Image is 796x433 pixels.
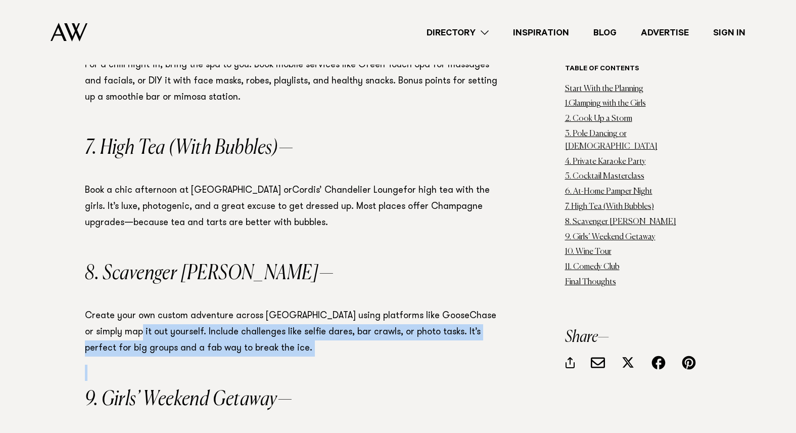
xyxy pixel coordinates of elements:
a: 2. Cook Up a Storm [565,115,632,123]
a: 10. Wine Tour [565,248,612,256]
h2: 7. High Tea (With Bubbles) [85,138,499,158]
h6: Table of contents [565,65,712,74]
h2: 9. Girls’ Weekend Getaway [85,389,499,410]
a: 5. Cocktail Masterclass [565,172,644,181]
a: 4. Private Karaoke Party [565,157,646,165]
a: 11. Comedy Club [565,263,620,271]
a: Blog [581,26,629,39]
a: 8. Scavenger [PERSON_NAME] [565,218,676,226]
a: 6. At-Home Pamper Night [565,188,652,196]
a: Start With the Planning [565,84,643,93]
a: 7. High Tea (With Bubbles) [565,203,654,211]
a: Cordis’ Chandelier Lounge [292,186,403,195]
a: Final Thoughts [565,278,616,286]
a: 1.Glamping with the Girls [565,100,646,108]
a: Directory [414,26,501,39]
p: For a chill night-in, bring the spa to you. Book mobile services like Green Touch Spa for massage... [85,57,499,106]
a: Advertise [629,26,701,39]
a: Sign In [701,26,758,39]
h2: 8. Scavenger [PERSON_NAME] [85,264,499,284]
a: 9. Girls’ Weekend Getaway [565,233,655,241]
h3: Share [565,329,712,345]
p: Create your own custom adventure across [GEOGRAPHIC_DATA] using platforms like GooseChase or simp... [85,308,499,357]
img: Auckland Weddings Logo [51,23,87,41]
a: Inspiration [501,26,581,39]
a: 3. Pole Dancing or [DEMOGRAPHIC_DATA] [565,130,658,151]
p: Book a chic afternoon at [GEOGRAPHIC_DATA] or for high tea with the girls. It’s luxe, photogenic,... [85,183,499,231]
